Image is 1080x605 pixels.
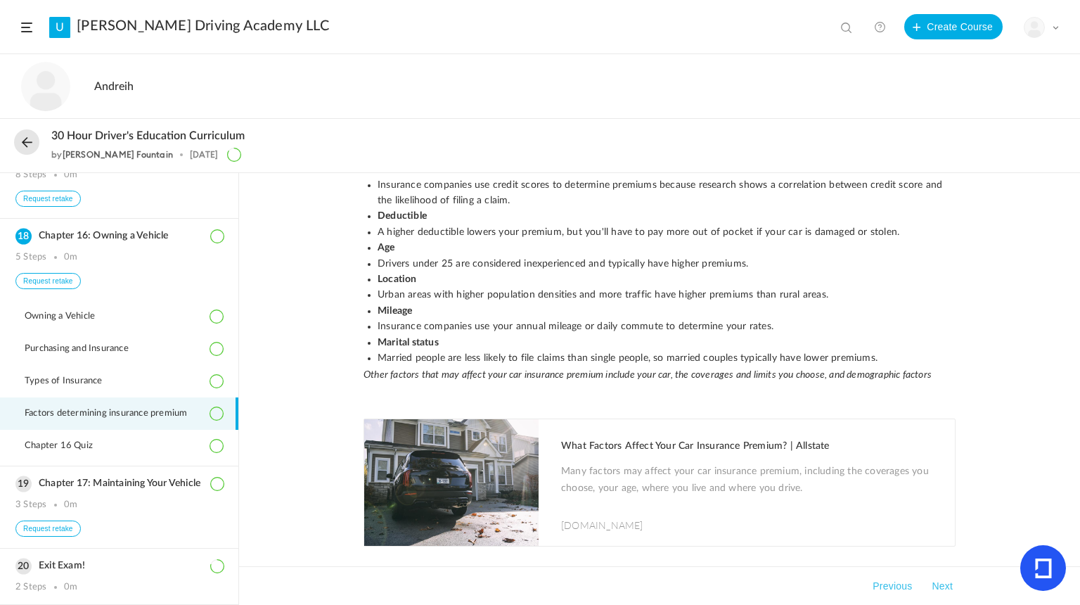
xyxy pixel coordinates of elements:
li: Urban areas with higher population densities and more traffic have higher premiums than rural areas. [378,287,956,302]
strong: Age [378,243,395,253]
div: 0m [64,582,77,593]
span: [DOMAIN_NAME] [561,518,643,532]
button: Previous [870,578,915,594]
span: 30 Hour Driver's Education Curriculum [51,129,245,143]
img: 6970a555731643f78297808937f8977c [364,419,539,546]
p: Many factors may affect your car insurance premium, including the coverages you choose, your age,... [561,464,941,499]
div: 5 Steps [15,252,46,263]
h3: Chapter 16: Owning a Vehicle [15,230,223,242]
h3: Exit Exam! [15,560,223,572]
img: user-image.png [1024,18,1044,37]
span: Types of Insurance [25,376,120,387]
div: 0m [64,499,77,511]
div: 8 Steps [15,170,46,181]
a: [PERSON_NAME] Driving Academy LLC [77,18,329,34]
li: Married people are less likely to file claims than single people, so married couples typically ha... [378,350,956,366]
div: by [51,150,173,160]
img: user-image.png [21,62,70,111]
div: [DATE] [190,150,218,160]
li: Insurance companies use credit scores to determine premiums because research shows a correlation ... [378,177,956,209]
h3: Chapter 17: Maintaining Your Vehicle [15,478,223,490]
span: Chapter 16 Quiz [25,440,110,452]
button: Request retake [15,191,81,207]
li: A higher deductible lowers your premium, but you'll have to pay more out of pocket if your car is... [378,224,956,240]
a: U [49,17,70,38]
button: Request retake [15,273,81,289]
li: Insurance companies use your annual mileage or daily commute to determine your rates. [378,319,956,334]
strong: Marital status [378,338,439,348]
button: Request retake [15,521,81,537]
div: 2 Steps [15,582,46,593]
a: [PERSON_NAME] Fountain [63,149,173,160]
strong: Mileage [378,306,412,316]
strong: Deductible [378,211,427,221]
span: Owning a Vehicle [25,311,112,322]
h2: Andreih [94,80,837,94]
div: 0m [64,170,77,181]
button: Create Course [904,14,1003,39]
a: What Factors Affect Your Car Insurance Premium? | Allstate Many factors may affect your car insur... [364,419,955,546]
div: 3 Steps [15,499,46,511]
div: 0m [64,252,77,263]
li: Drivers under 25 are considered inexperienced and typically have higher premiums. [378,256,956,272]
button: Next [929,578,956,594]
h1: What Factors Affect Your Car Insurance Premium? | Allstate [561,440,941,452]
em: Other factors that may affect your car insurance premium include your car, the coverages and limi... [364,367,932,381]
span: Purchasing and Insurance [25,343,146,355]
strong: Location [378,274,417,284]
span: Factors determining insurance premium [25,408,205,419]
